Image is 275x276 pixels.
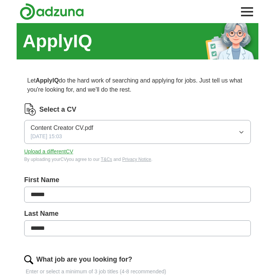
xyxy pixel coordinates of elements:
label: What job are you looking for? [36,254,132,265]
p: Enter or select a minimum of 3 job titles (4-8 recommended) [24,268,251,276]
img: CV Icon [24,103,36,115]
button: Toggle main navigation menu [239,3,255,20]
label: Last Name [24,209,251,219]
button: Upload a differentCV [24,148,73,156]
h1: ApplyIQ [23,28,92,55]
label: Select a CV [39,104,76,115]
span: [DATE] 15:03 [31,133,62,140]
span: Content Creator CV.pdf [31,123,93,133]
img: search.png [24,255,33,264]
a: T&Cs [101,157,112,162]
div: By uploading your CV you agree to our and . [24,156,251,163]
label: First Name [24,175,251,185]
a: Privacy Notice [122,157,151,162]
button: Content Creator CV.pdf[DATE] 15:03 [24,120,251,144]
strong: ApplyIQ [36,77,59,84]
img: Adzuna logo [20,3,84,20]
p: Let do the hard work of searching and applying for jobs. Just tell us what you're looking for, an... [24,73,251,97]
